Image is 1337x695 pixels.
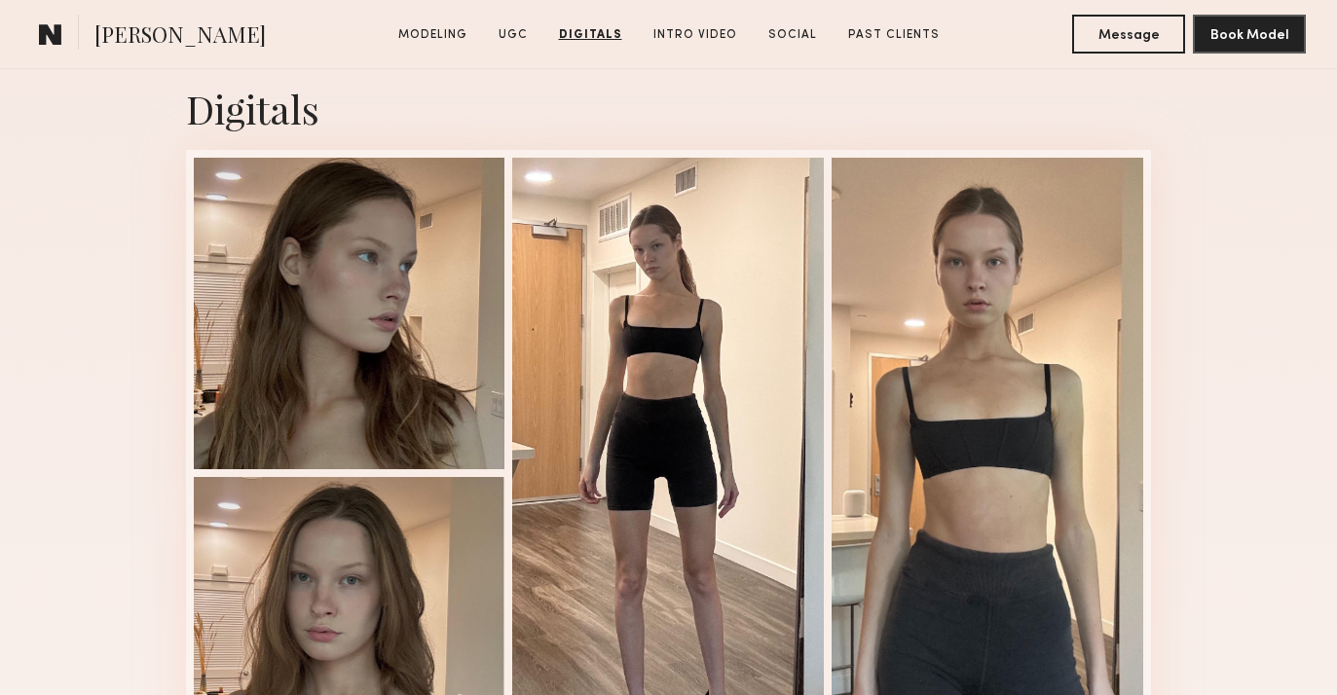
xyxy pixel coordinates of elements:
[761,26,825,44] a: Social
[551,26,630,44] a: Digitals
[390,26,475,44] a: Modeling
[186,83,1152,134] div: Digitals
[1193,15,1306,54] button: Book Model
[840,26,947,44] a: Past Clients
[646,26,745,44] a: Intro Video
[1193,25,1306,42] a: Book Model
[94,19,266,54] span: [PERSON_NAME]
[1072,15,1185,54] button: Message
[491,26,536,44] a: UGC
